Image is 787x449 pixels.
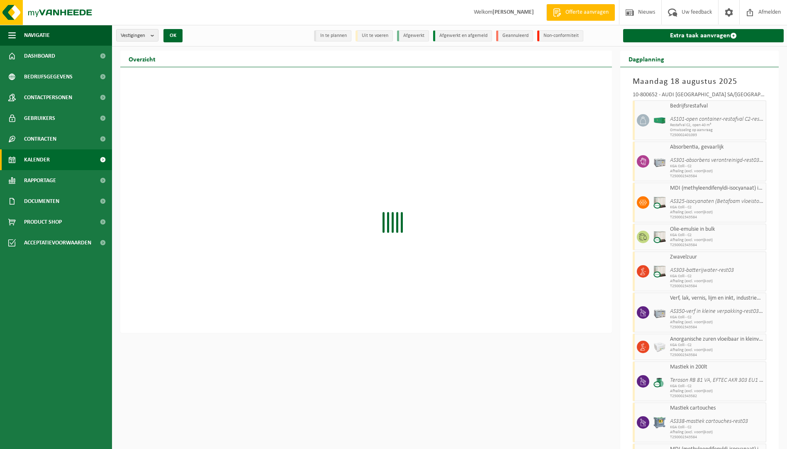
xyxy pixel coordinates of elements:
[670,394,764,399] span: T250002343582
[670,377,782,383] i: Teroson RB 81 VA, EFTEC AKR 303 EU1 TOGOTEC
[670,320,764,325] span: Afhaling (excl. voorrijkost)
[537,30,583,41] li: Non-conformiteit
[24,25,50,46] span: Navigatie
[670,430,764,435] span: Afhaling (excl. voorrijkost)
[116,29,158,41] button: Vestigingen
[433,30,492,41] li: Afgewerkt en afgemeld
[356,30,393,41] li: Uit te voeren
[670,238,764,243] span: Afhaling (excl. voorrijkost)
[670,425,764,430] span: KGA Colli - C2
[670,174,764,179] span: T250002343584
[670,274,764,279] span: KGA Colli - C2
[670,226,764,233] span: Olie-emulsie in bulk
[670,169,764,174] span: Afhaling (excl. voorrijkost)
[163,29,183,42] button: OK
[670,267,734,273] i: AS303-batterijwater-rest03
[492,9,534,15] strong: [PERSON_NAME]
[670,128,764,133] span: Omwisseling op aanvraag
[633,92,766,100] div: 10-800652 - AUDI [GEOGRAPHIC_DATA] SA/[GEOGRAPHIC_DATA]-AFVALPARK C2-INGANG 1 - VORST
[670,325,764,330] span: T250002343584
[670,233,764,238] span: KGA Colli - C2
[670,315,764,320] span: KGA Colli - C2
[670,384,764,389] span: KGA Colli - C2
[670,336,764,343] span: Anorganische zuren vloeibaar in kleinverpakking
[620,51,672,67] h2: Dagplanning
[670,157,765,163] i: AS301-absorbens verontreinigd-rest03_4
[546,4,615,21] a: Offerte aanvragen
[670,144,764,151] span: Absorbentia, gevaarlijk
[120,51,164,67] h2: Overzicht
[623,29,784,42] a: Extra taak aanvragen
[670,284,764,289] span: T250002343584
[496,30,533,41] li: Geannuleerd
[653,231,666,243] img: PB-IC-CU
[653,341,666,353] img: PB-LB-0680-HPE-GY-02
[24,46,55,66] span: Dashboard
[670,215,764,220] span: T250002343584
[653,117,666,124] img: HK-XC-40-GN-00
[670,348,764,353] span: Afhaling (excl. voorrijkost)
[670,123,764,128] span: Restafval C2, open 40 m³
[24,170,56,191] span: Rapportage
[633,76,766,88] h3: Maandag 18 augustus 2025
[563,8,611,17] span: Offerte aanvragen
[670,243,764,248] span: T250002343584
[24,129,56,149] span: Contracten
[24,191,59,212] span: Documenten
[670,133,764,138] span: T250002401093
[397,30,429,41] li: Afgewerkt
[653,416,666,429] img: PB-AP-0800-MET-02-01
[653,155,666,168] img: PB-LB-0680-HPE-GY-11
[670,116,773,122] i: AS101-open container-restafval C2-rest05_4
[670,308,765,315] i: AS350-verf in kleine verpakking-rest03_4
[670,279,764,284] span: Afhaling (excl. voorrijkost)
[24,212,62,232] span: Product Shop
[653,306,666,319] img: PB-LB-0680-HPE-GY-11
[670,364,764,371] span: Mastiek in 200lt
[670,295,764,302] span: Verf, lak, vernis, lijm en inkt, industrieel in kleinverpakking
[670,185,764,192] span: MDI (methyleendifenyldi-isocyanaat) in IBC
[24,232,91,253] span: Acceptatievoorwaarden
[670,343,764,348] span: KGA Colli - C2
[24,108,55,129] span: Gebruikers
[670,254,764,261] span: Zwavelzuur
[670,205,764,210] span: KGA Colli - C2
[314,30,351,41] li: In te plannen
[670,353,764,358] span: T250002343584
[670,435,764,440] span: T250002343584
[670,405,764,412] span: Mastiek cartouches
[121,29,147,42] span: Vestigingen
[24,87,72,108] span: Contactpersonen
[24,66,73,87] span: Bedrijfsgegevens
[670,389,764,394] span: Afhaling (excl. voorrijkost)
[670,210,764,215] span: Afhaling (excl. voorrijkost)
[653,265,666,278] img: PB-IC-CU
[653,375,666,388] img: PB-OT-0200-CU
[670,164,764,169] span: KGA Colli - C2
[670,103,764,110] span: Bedrijfsrestafval
[24,149,50,170] span: Kalender
[670,418,748,425] i: AS338-mastiek cartouches-rest03
[653,196,666,209] img: PB-IC-CU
